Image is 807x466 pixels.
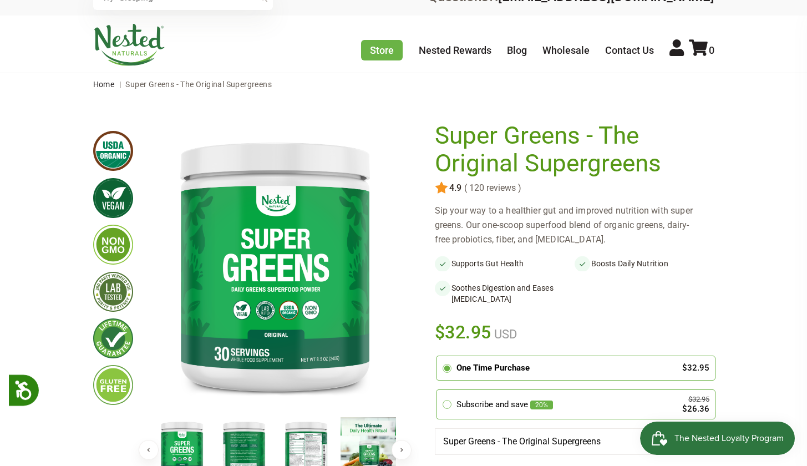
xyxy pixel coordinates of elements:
img: Nested Naturals [93,24,165,66]
a: Home [93,80,115,89]
img: gmofree [93,225,133,265]
span: 0 [709,44,714,56]
img: lifetimeguarantee [93,318,133,358]
a: 0 [689,44,714,56]
a: Wholesale [542,44,590,56]
span: 4.9 [448,183,461,193]
img: glutenfree [93,365,133,405]
img: Super Greens - The Original Supergreens [151,122,399,408]
li: Soothes Digestion and Eases [MEDICAL_DATA] [435,280,575,307]
img: star.svg [435,181,448,195]
button: Next [392,440,412,460]
span: $32.95 [435,320,492,345]
img: thirdpartytested [93,272,133,312]
span: | [116,80,124,89]
img: usdaorganic [93,131,133,171]
nav: breadcrumbs [93,73,714,95]
iframe: Button to open loyalty program pop-up [640,422,796,455]
span: USD [491,327,517,341]
img: vegan [93,178,133,218]
a: Nested Rewards [419,44,491,56]
h1: Super Greens - The Original Supergreens [435,122,709,177]
a: Contact Us [605,44,654,56]
li: Supports Gut Health [435,256,575,271]
li: Boosts Daily Nutrition [575,256,714,271]
a: Blog [507,44,527,56]
div: Sip your way to a healthier gut and improved nutrition with super greens. Our one-scoop superfood... [435,204,714,247]
button: Previous [139,440,159,460]
span: ( 120 reviews ) [461,183,521,193]
a: Store [361,40,403,60]
span: Super Greens - The Original Supergreens [125,80,272,89]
